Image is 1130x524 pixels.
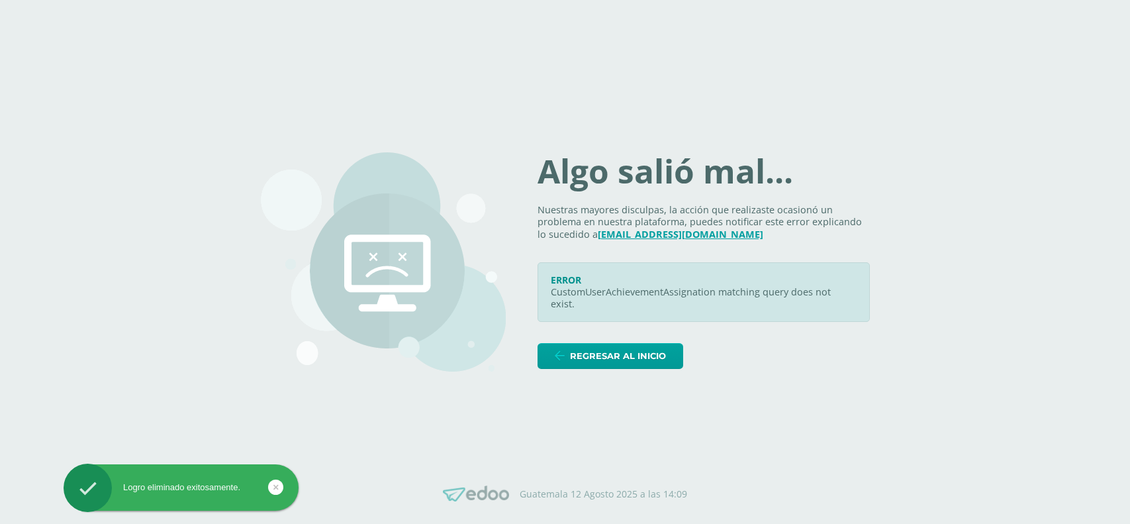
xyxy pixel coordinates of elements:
[598,228,763,240] a: [EMAIL_ADDRESS][DOMAIN_NAME]
[64,482,299,494] div: Logro eliminado exitosamente.
[538,155,870,188] h1: Algo salió mal...
[538,204,870,241] p: Nuestras mayores disculpas, la acción que realizaste ocasionó un problema en nuestra plataforma, ...
[551,274,581,286] span: ERROR
[520,488,687,500] p: Guatemala 12 Agosto 2025 a las 14:09
[551,286,857,311] p: CustomUserAchievementAssignation matching query does not exist.
[538,343,683,369] a: Regresar al inicio
[261,152,506,372] img: 500.png
[570,344,666,368] span: Regresar al inicio
[443,486,509,502] img: Edoo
